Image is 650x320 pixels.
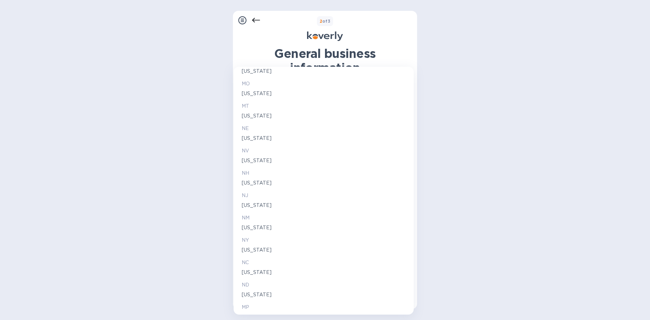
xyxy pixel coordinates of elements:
p: NC [242,259,406,266]
p: [US_STATE] [242,269,406,276]
p: ND [242,281,406,289]
p: MP [242,304,406,311]
p: NE [242,125,406,132]
p: [US_STATE] [242,157,406,164]
p: MT [242,103,406,110]
p: MO [242,80,406,87]
p: [US_STATE] [242,202,406,209]
p: NY [242,237,406,244]
p: [US_STATE] [242,135,406,142]
p: NH [242,170,406,177]
p: [US_STATE] [242,179,406,187]
p: [US_STATE] [242,90,406,97]
p: NJ [242,192,406,199]
p: NM [242,214,406,221]
p: [US_STATE] [242,291,406,298]
p: NV [242,147,406,154]
p: [US_STATE] [242,247,406,254]
p: [US_STATE] [242,224,406,231]
p: [US_STATE] [242,68,406,75]
p: [US_STATE] [242,112,406,120]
